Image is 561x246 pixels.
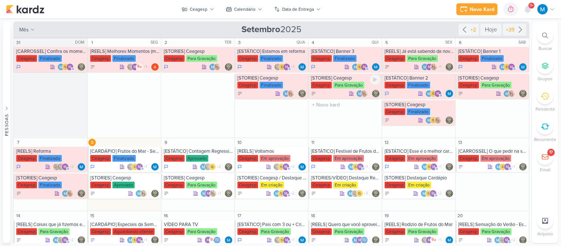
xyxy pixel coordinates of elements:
[209,163,216,171] img: IDBOX - Agência de Design
[480,82,511,88] div: Para Gravação
[285,65,288,69] p: m
[535,106,555,112] p: Pendente
[385,82,405,88] div: Ceagesp
[385,91,389,97] div: Em Andamento
[503,90,511,97] img: MARIANA MIRANDA
[456,39,464,46] div: 6
[241,24,301,36] span: 2025
[273,190,281,197] img: MARIANA MIRANDA
[385,182,405,188] div: Ceagesp
[432,165,435,169] p: m
[38,182,62,188] div: Finalizado
[290,64,294,70] span: +1
[532,27,558,52] li: Ctrl + F
[510,65,513,69] p: m
[458,48,527,54] div: [ESTÁTICO] Banner 1
[16,55,37,62] div: Ceagesp
[540,166,551,173] p: Email
[363,65,366,69] p: m
[90,155,111,162] div: Ceagesp
[504,163,511,171] div: mlegnaioli@gmail.com
[458,82,479,88] div: Ceagesp
[90,48,159,54] div: [REELS] Melhores Momentos (matérias da TV)
[470,6,494,13] div: Novo Kard
[385,64,390,70] div: A Fazer
[151,190,159,197] img: Leviê Agência de Marketing Digital
[274,63,281,71] img: Leviê Agência de Marketing Digital
[446,63,453,71] div: Responsável: Leviê Agência de Marketing Digital
[518,40,528,46] div: SAB
[421,63,429,71] img: MARIANA MIRANDA
[480,155,511,162] div: Em aprovação
[430,163,437,171] div: mlegnaioli@gmail.com
[311,164,315,170] div: Em Andamento
[136,163,143,171] div: mlegnaioli@gmail.com
[537,4,548,14] img: MARIANA MIRANDA
[78,63,85,71] div: Responsável: Leviê Agência de Marketing Digital
[298,63,306,71] img: MARIANA MIRANDA
[237,64,242,70] div: Em Andamento
[469,26,477,34] div: +2
[311,48,380,54] div: [ESTÁTICO] Banner 3
[16,148,86,154] div: [REELS] Reforma
[3,21,10,243] button: Pessoas
[372,190,379,197] img: Leviê Agência de Marketing Digital
[372,90,379,97] div: Responsável: Leviê Agência de Marketing Digital
[434,117,442,124] img: Yasmin Yumi
[407,82,430,88] div: Finalizado
[333,155,364,162] div: Em aprovação
[458,155,479,162] div: Ceagesp
[224,40,234,46] div: TER
[437,164,442,170] span: +1
[309,139,317,146] div: 11
[298,163,306,171] img: MARIANA MIRANDA
[298,90,306,97] img: Leviê Agência de Marketing Digital
[348,163,370,171] div: Colaboradores: MARIANA MIRANDA, IDBOX - Agência de Design, mlegnaioli@gmail.com, Thais de carvalho
[385,48,454,54] div: [REELS] Já está sabendo da novidade?
[519,163,527,171] img: Leviê Agência de Marketing Digital
[19,26,29,34] span: mês
[446,90,453,97] div: Responsável: MARIANA MIRANDA
[425,117,433,124] img: MARIANA MIRANDA
[311,64,315,70] div: Em Andamento
[225,190,232,197] img: Leviê Agência de Marketing Digital
[138,165,141,169] p: m
[38,55,62,62] div: Finalizado
[284,165,287,169] p: m
[205,190,212,197] div: mlegnaioli@gmail.com
[309,39,317,46] div: 4
[298,63,306,71] div: Responsável: MARIANA MIRANDA
[61,163,69,171] div: mlegnaioli@gmail.com
[372,190,379,197] div: Responsável: Leviê Agência de Marketing Digital
[88,39,96,46] div: 1
[283,63,290,71] div: mlegnaioli@gmail.com
[372,63,379,71] div: Responsável: MARIANA MIRANDA
[66,190,74,197] img: Yasmin Yumi
[237,82,258,88] div: Ceagesp
[131,163,139,171] img: IDBOX - Agência de Design
[430,90,437,97] img: IDBOX - Agência de Design
[385,164,389,170] div: Em Andamento
[436,92,439,96] p: m
[506,165,509,169] p: m
[64,165,67,169] p: m
[538,45,552,52] p: Buscar
[237,148,307,154] div: [REELS] Voltamos
[16,64,21,70] div: Em Andamento
[361,90,368,97] img: Yasmin Yumi
[310,100,380,109] input: + Novo kard
[298,90,306,97] div: Responsável: Leviê Agência de Marketing Digital
[57,163,64,171] img: Leviê Agência de Marketing Digital
[209,190,217,197] img: Yasmin Yumi
[200,163,207,171] img: MARIANA MIRANDA
[200,163,223,171] div: Colaboradores: MARIANA MIRANDA, Leviê Agência de Marketing Digital, IDBOX - Agência de Design, ml...
[347,190,354,197] img: MARIANA MIRANDA
[430,117,437,124] img: IDBOX - Agência de Design
[112,155,136,162] div: Finalizado
[236,39,243,46] div: 3
[372,90,379,97] img: Leviê Agência de Marketing Digital
[66,63,74,71] div: mlegnaioli@gmail.com
[90,64,95,70] div: To Do
[519,63,527,71] div: Responsável: MARIANA MIRANDA
[297,40,307,46] div: QUA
